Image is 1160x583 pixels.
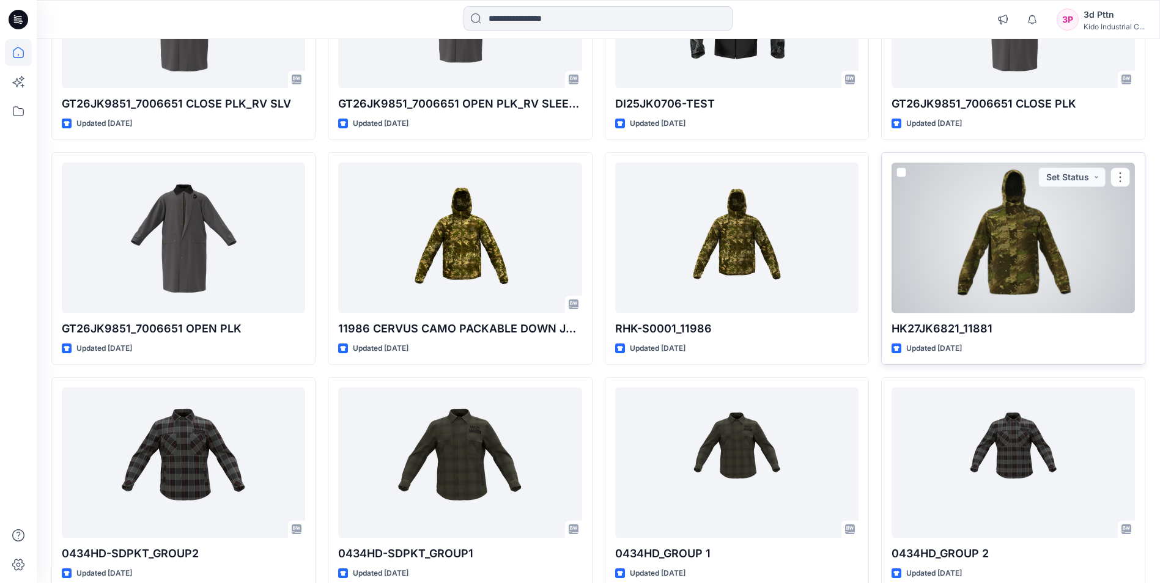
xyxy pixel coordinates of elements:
p: 0434HD_GROUP 1 [615,545,859,562]
p: Updated [DATE] [76,117,132,130]
p: Updated [DATE] [630,567,685,580]
p: Updated [DATE] [353,342,408,355]
p: GT26JK9851_7006651 OPEN PLK_RV SLEEVE [338,95,582,112]
p: Updated [DATE] [76,342,132,355]
p: Updated [DATE] [906,342,962,355]
p: DI25JK0706-TEST [615,95,859,112]
div: Kido Industrial C... [1084,22,1145,31]
a: GT26JK9851_7006651 OPEN PLK [62,163,305,312]
p: Updated [DATE] [630,117,685,130]
p: Updated [DATE] [630,342,685,355]
p: Updated [DATE] [906,567,962,580]
a: RHK-S0001_11986 [615,163,859,312]
p: 0434HD-SDPKT_GROUP2 [62,545,305,562]
p: 0434HD-SDPKT_GROUP1 [338,545,582,562]
p: 0434HD_GROUP 2 [892,545,1135,562]
div: 3d Pttn [1084,7,1145,22]
a: 0434HD-SDPKT_GROUP1 [338,387,582,537]
p: Updated [DATE] [906,117,962,130]
a: 0434HD-SDPKT_GROUP2 [62,387,305,537]
a: 0434HD_GROUP 1 [615,387,859,537]
p: Updated [DATE] [76,567,132,580]
p: RHK-S0001_11986 [615,320,859,337]
a: HK27JK6821_11881 [892,163,1135,312]
p: GT26JK9851_7006651 CLOSE PLK [892,95,1135,112]
p: 11986 CERVUS CAMO PACKABLE DOWN JKT_RV [338,320,582,337]
p: Updated [DATE] [353,117,408,130]
p: GT26JK9851_7006651 CLOSE PLK_RV SLV [62,95,305,112]
p: Updated [DATE] [353,567,408,580]
div: 3P [1057,9,1079,31]
a: 11986 CERVUS CAMO PACKABLE DOWN JKT_RV [338,163,582,312]
p: HK27JK6821_11881 [892,320,1135,337]
a: 0434HD_GROUP 2 [892,387,1135,537]
p: GT26JK9851_7006651 OPEN PLK [62,320,305,337]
